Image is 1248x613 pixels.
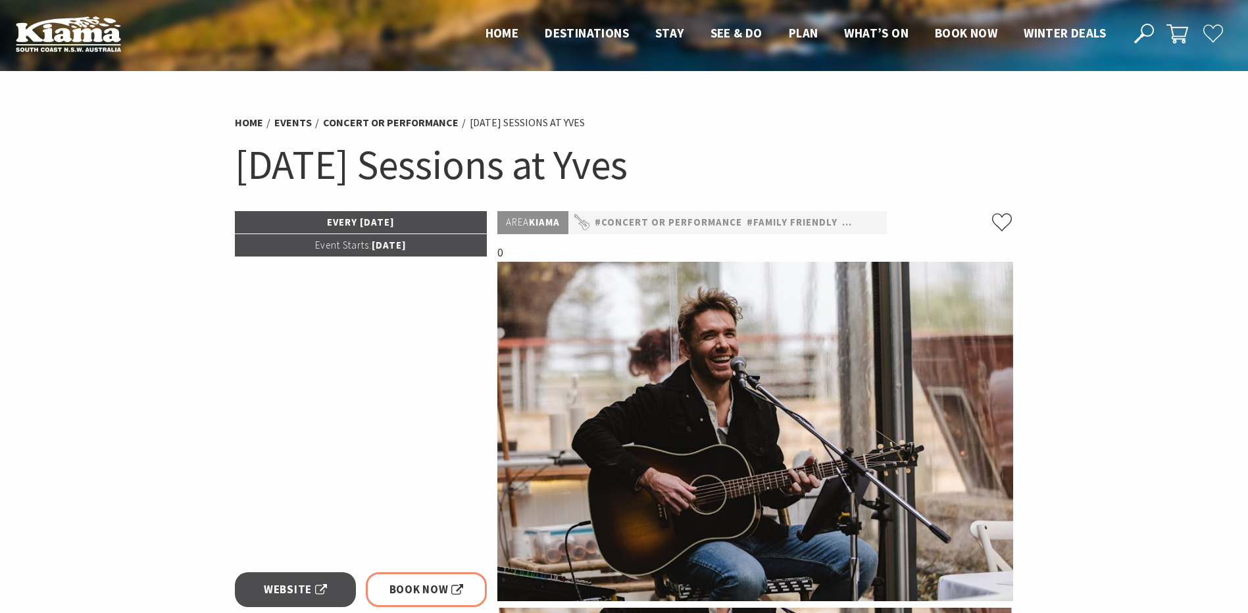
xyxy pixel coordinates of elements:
div: 0 [497,244,1013,601]
span: Book Now [389,581,464,599]
span: What’s On [844,25,909,41]
p: Every [DATE] [235,211,487,233]
h1: [DATE] Sessions at Yves [235,138,1014,191]
img: Kiama Logo [16,16,121,52]
a: See & Do [711,25,762,42]
a: Home [235,116,263,130]
span: Destinations [545,25,629,41]
span: Area [506,216,529,228]
a: Plan [789,25,818,42]
p: Kiama [497,211,568,234]
img: James Burton [497,262,1013,601]
span: Winter Deals [1024,25,1106,41]
a: Book now [935,25,997,42]
a: #Concert or Performance [595,214,742,231]
a: Destinations [545,25,629,42]
a: Winter Deals [1024,25,1106,42]
a: Stay [655,25,684,42]
a: Home [486,25,519,42]
a: #Family Friendly [747,214,837,231]
span: Home [486,25,519,41]
span: Stay [655,25,684,41]
a: Concert or Performance [323,116,459,130]
a: Book Now [366,572,487,607]
a: What’s On [844,25,909,42]
span: See & Do [711,25,762,41]
a: #Food & Wine [842,214,915,231]
span: Book now [935,25,997,41]
span: Event Starts: [315,239,372,251]
a: Events [274,116,312,130]
p: [DATE] [235,234,487,257]
a: Website [235,572,357,607]
span: Plan [789,25,818,41]
nav: Main Menu [472,23,1119,45]
span: Website [264,581,327,599]
li: [DATE] Sessions at Yves [470,114,585,132]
